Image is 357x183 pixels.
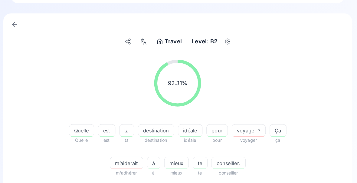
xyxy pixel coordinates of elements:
button: à [149,152,162,164]
span: idéale [179,132,203,140]
button: est [101,120,118,132]
span: idéale [179,123,202,130]
span: Quelle [73,132,98,140]
button: idéale [179,120,203,132]
span: Quelle [74,123,97,130]
span: ça [267,132,284,140]
div: Level: B2 [190,35,220,46]
span: mieux [166,155,189,162]
span: voyager ? [231,123,264,130]
span: Ça [268,123,284,130]
button: mieux [165,152,189,164]
button: destination [140,120,175,132]
span: conseiller [211,164,244,171]
button: m’aiderait [113,152,145,164]
span: est [101,132,118,140]
span: m'adhérer [113,164,145,171]
span: à [149,155,162,162]
span: pour [207,123,227,130]
span: est [102,123,118,130]
span: te [193,155,207,162]
button: ta [122,120,136,132]
span: conseiller. [211,155,244,162]
button: Level: B2 [190,35,232,46]
span: voyager [231,132,264,140]
button: pour [206,120,227,132]
button: Travel [156,35,185,46]
span: te [193,164,208,171]
span: mieux [165,164,189,171]
span: destination [140,123,175,130]
span: m’aiderait [113,155,145,162]
button: Quelle [73,120,98,132]
span: 92.31 % [169,76,188,85]
span: Travel [166,36,183,45]
button: voyager ? [231,120,264,132]
button: te [193,152,208,164]
span: ta [122,132,136,140]
span: ta [122,123,136,130]
span: pour [206,132,227,140]
span: destination [140,132,175,140]
span: à [149,164,162,171]
button: Ça [267,120,284,132]
button: conseiller. [211,152,244,164]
